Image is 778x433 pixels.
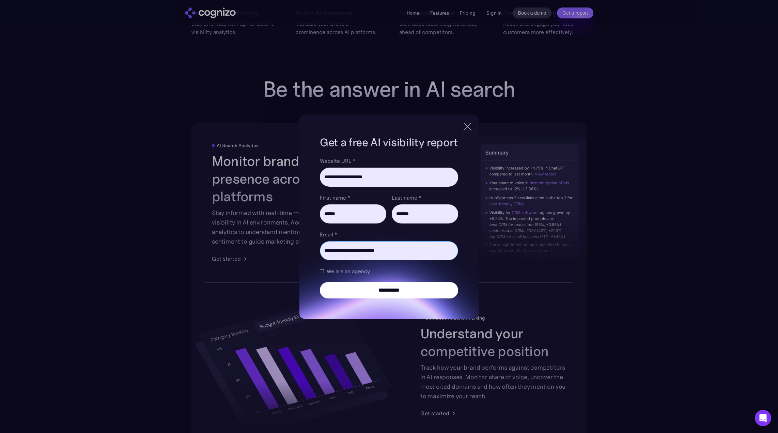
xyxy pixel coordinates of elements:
[755,410,771,426] div: Open Intercom Messenger
[320,157,458,298] form: Brand Report Form
[327,267,370,275] span: We are an agency
[320,135,458,150] h1: Get a free AI visibility report
[320,157,458,165] label: Website URL *
[392,194,458,202] label: Last name *
[320,230,458,238] label: Email *
[320,194,386,202] label: First name *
